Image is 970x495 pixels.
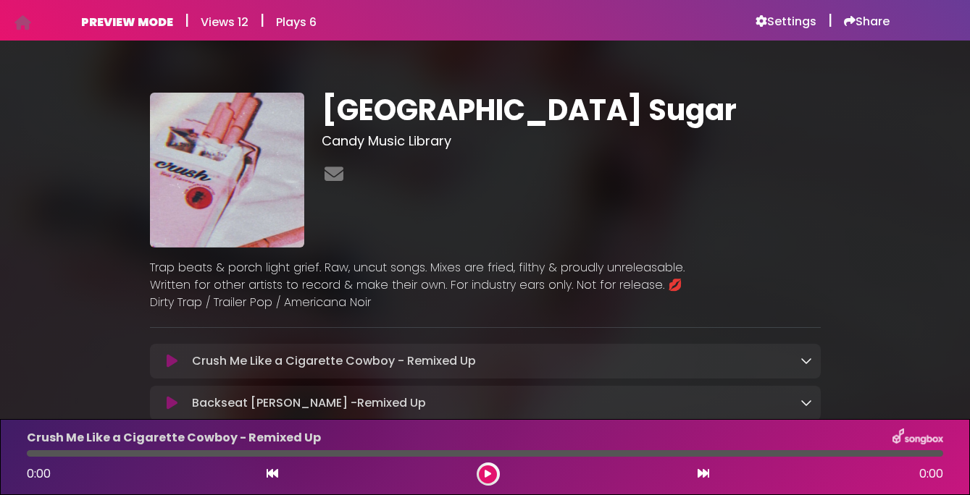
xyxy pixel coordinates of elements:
h6: Views 12 [201,15,248,29]
h5: | [185,12,189,29]
a: Settings [756,14,816,29]
h1: [GEOGRAPHIC_DATA] Sugar [322,93,821,127]
h5: | [828,12,832,29]
img: 7bnC2LP9Rk2vipKgVCQH [150,93,305,247]
p: Written for other artists to record & make their own. For industry ears only. Not for release. 💋 [150,276,821,294]
p: Backseat [PERSON_NAME] -Remixed Up [192,394,426,412]
h6: PREVIEW MODE [81,15,173,29]
h3: Candy Music Library [322,133,821,149]
h6: Plays 6 [276,15,317,29]
span: 0:00 [919,465,943,483]
img: songbox-logo-white.png [892,428,943,447]
span: 0:00 [27,465,51,482]
p: Crush Me Like a Cigarette Cowboy - Remixed Up [27,429,321,447]
p: Crush Me Like a Cigarette Cowboy - Remixed Up [192,352,476,370]
h5: | [260,12,264,29]
p: Dirty Trap / Trailer Pop / Americana Noir [150,294,821,311]
a: Share [844,14,890,29]
p: Trap beats & porch light grief. Raw, uncut songs. Mixes are fried, filthy & proudly unreleasable. [150,259,821,276]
